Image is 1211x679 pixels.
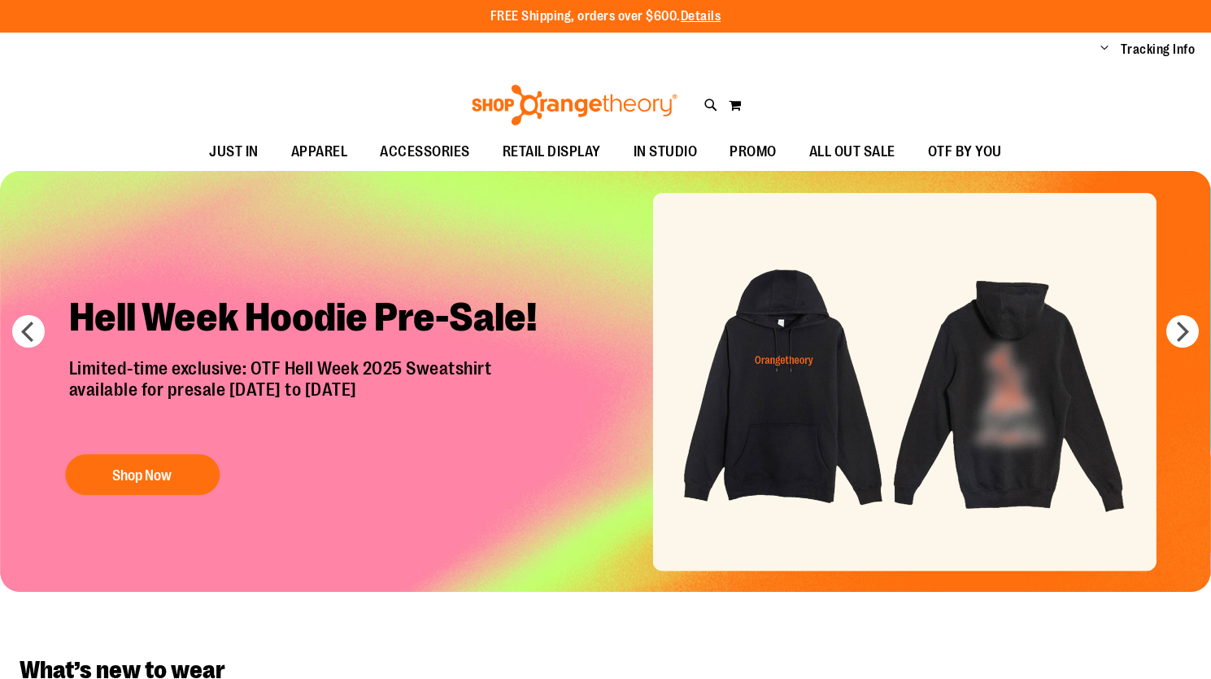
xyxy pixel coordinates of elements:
[503,134,601,170] span: RETAIL DISPLAY
[1121,41,1196,59] a: Tracking Info
[730,134,777,170] span: PROMO
[65,454,220,495] button: Shop Now
[380,134,470,170] span: ACCESSORIES
[209,134,259,170] span: JUST IN
[291,134,348,170] span: APPAREL
[681,9,721,24] a: Details
[57,281,565,358] h2: Hell Week Hoodie Pre-Sale!
[57,358,565,438] p: Limited-time exclusive: OTF Hell Week 2025 Sweatshirt available for presale [DATE] to [DATE]
[469,85,680,125] img: Shop Orangetheory
[490,7,721,26] p: FREE Shipping, orders over $600.
[57,281,565,503] a: Hell Week Hoodie Pre-Sale! Limited-time exclusive: OTF Hell Week 2025 Sweatshirtavailable for pre...
[1166,315,1199,348] button: next
[634,134,698,170] span: IN STUDIO
[928,134,1002,170] span: OTF BY YOU
[809,134,895,170] span: ALL OUT SALE
[1100,42,1109,58] button: Account menu
[12,315,45,348] button: prev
